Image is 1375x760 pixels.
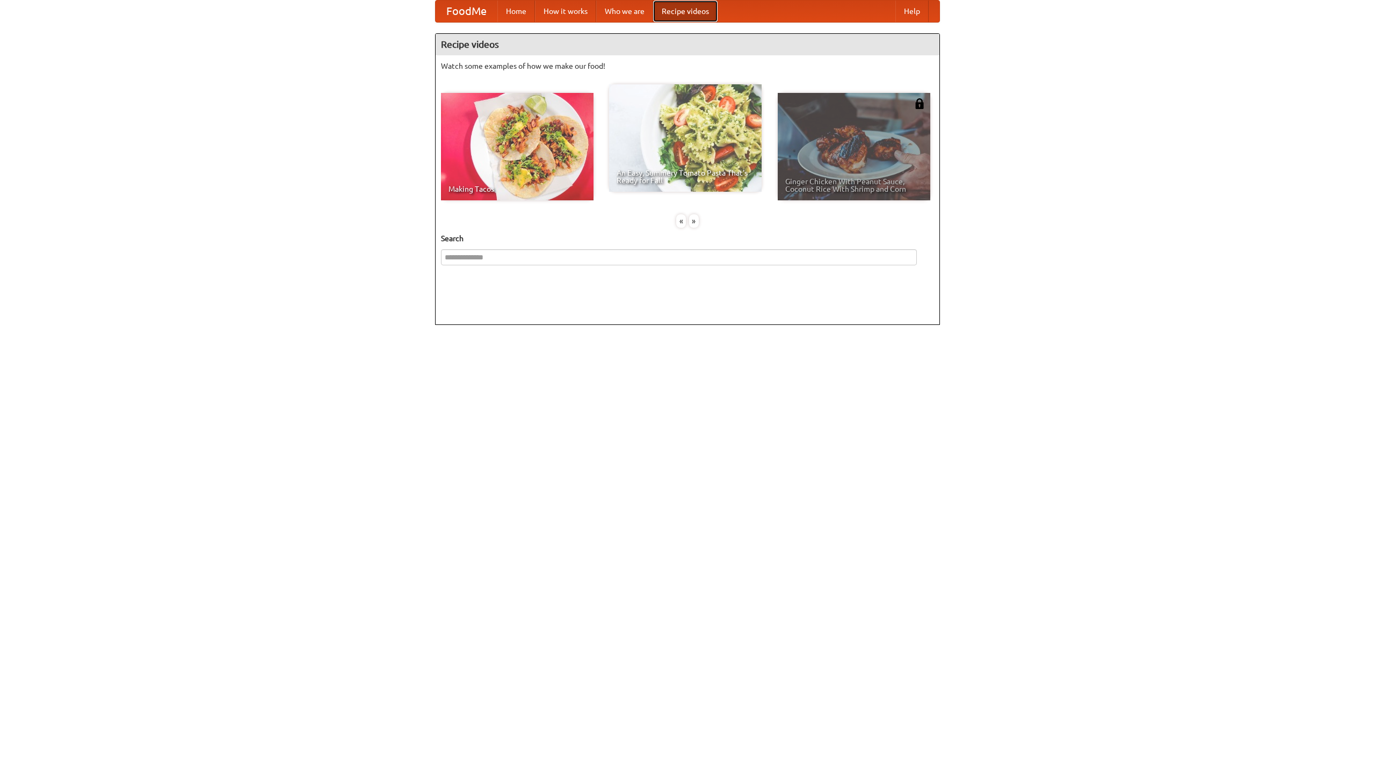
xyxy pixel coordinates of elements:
a: Making Tacos [441,93,594,200]
h5: Search [441,233,934,244]
span: An Easy, Summery Tomato Pasta That's Ready for Fall [617,169,754,184]
h4: Recipe videos [436,34,939,55]
span: Making Tacos [448,185,586,193]
div: « [676,214,686,228]
a: FoodMe [436,1,497,22]
p: Watch some examples of how we make our food! [441,61,934,71]
a: Home [497,1,535,22]
a: Who we are [596,1,653,22]
a: An Easy, Summery Tomato Pasta That's Ready for Fall [609,84,762,192]
img: 483408.png [914,98,925,109]
a: Recipe videos [653,1,718,22]
a: Help [895,1,929,22]
div: » [689,214,699,228]
a: How it works [535,1,596,22]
